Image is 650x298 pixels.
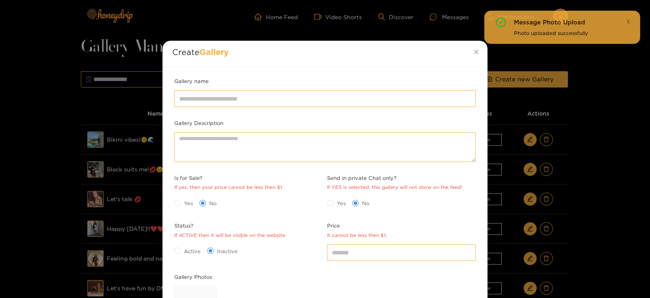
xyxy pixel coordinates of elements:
span: Gallery [199,47,229,56]
span: Inactive [214,247,241,255]
span: Send in private Chat only? [327,174,462,182]
div: Message Photo Upload [514,18,630,27]
span: Yes [181,199,196,207]
span: check-circle [496,18,506,28]
span: close [626,19,631,24]
span: Status? [174,221,286,230]
div: It cannot be less then $1. [327,232,387,239]
div: If ACTIVE then it will be visible on the website. [174,232,286,239]
span: Is for Sale? [174,174,283,182]
span: Active [181,247,204,255]
h2: Create [172,47,478,56]
div: If yes, then your price cannot be less then $1. [174,184,283,191]
label: Gallery Photos [174,273,212,281]
span: Yes [334,199,349,207]
div: If YES is selected, this gallery will not show on the feed! [327,184,462,191]
textarea: Gallery Description [174,132,476,162]
span: No [206,199,220,207]
label: Gallery Description [174,119,223,127]
button: Close [465,41,487,64]
label: Gallery name [174,77,209,85]
span: Price [327,221,387,230]
span: close [473,49,479,55]
div: Photo uploaded successfully [514,29,630,37]
input: Gallery name [174,90,476,107]
span: No [359,199,373,207]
